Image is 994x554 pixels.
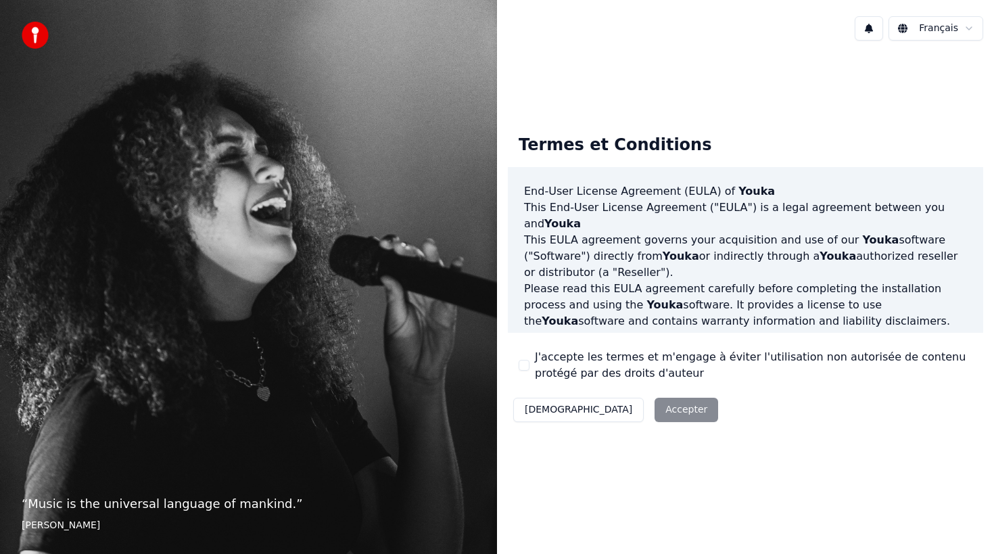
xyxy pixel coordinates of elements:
span: Youka [646,298,683,311]
img: youka [22,22,49,49]
p: This EULA agreement governs your acquisition and use of our software ("Software") directly from o... [524,232,967,281]
span: Youka [738,185,775,198]
span: Youka [820,250,856,262]
span: Youka [544,217,581,230]
span: Youka [542,315,578,327]
span: Youka [862,233,899,246]
button: [DEMOGRAPHIC_DATA] [513,398,644,422]
p: This End-User License Agreement ("EULA") is a legal agreement between you and [524,200,967,232]
span: Youka [663,250,699,262]
div: Termes et Conditions [508,124,722,167]
label: J'accepte les termes et m'engage à éviter l'utilisation non autorisée de contenu protégé par des ... [535,349,972,382]
span: Youka [716,331,753,344]
h3: End-User License Agreement (EULA) of [524,183,967,200]
p: Please read this EULA agreement carefully before completing the installation process and using th... [524,281,967,329]
p: “ Music is the universal language of mankind. ” [22,494,475,513]
p: If you register for a free trial of the software, this EULA agreement will also govern that trial... [524,329,967,394]
footer: [PERSON_NAME] [22,519,475,532]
